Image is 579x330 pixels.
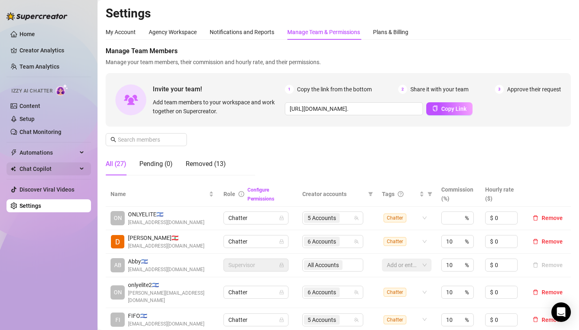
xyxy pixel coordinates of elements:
span: onlyelite2 🇮🇱 [128,280,214,289]
span: team [354,317,359,322]
span: Izzy AI Chatter [11,87,52,95]
span: 6 Accounts [304,237,340,246]
span: Creator accounts [302,190,365,198]
span: FIFO 🇮🇱 [128,311,204,320]
span: [EMAIL_ADDRESS][DOMAIN_NAME] [128,219,204,226]
span: 5 Accounts [304,213,340,223]
div: Pending (0) [139,159,173,169]
span: Chatter [384,288,406,297]
span: Chatter [384,315,406,324]
th: Name [106,182,219,207]
span: 5 Accounts [308,214,336,222]
img: Chat Copilot [11,166,16,172]
button: Remove [529,237,566,246]
span: 3 [495,85,504,94]
span: 2 [398,85,407,94]
a: Settings [20,203,41,209]
span: Manage your team members, their commission and hourly rate, and their permissions. [106,58,571,67]
a: Setup [20,116,35,122]
span: delete [533,289,538,295]
button: Remove [529,287,566,297]
div: My Account [106,28,136,37]
span: 5 Accounts [308,315,336,324]
span: Add team members to your workspace and work together on Supercreator. [153,98,282,116]
button: Remove [529,213,566,223]
button: Remove [529,315,566,325]
img: AI Chatter [56,84,68,96]
img: logo-BBDzfeDw.svg [7,12,67,20]
span: ONLYELITE 🇮🇱 [128,210,204,219]
span: team [354,290,359,295]
span: AB [114,261,121,270]
button: Remove [529,260,566,270]
a: Home [20,31,35,37]
div: Manage Team & Permissions [287,28,360,37]
span: Invite your team! [153,84,285,94]
span: Chatter [384,214,406,222]
th: Hourly rate ($) [480,182,525,207]
span: Role [223,191,235,197]
a: Creator Analytics [20,44,85,57]
span: Approve their request [507,85,561,94]
div: Plans & Billing [373,28,408,37]
span: Copy Link [441,106,466,112]
span: info-circle [239,191,244,197]
span: [EMAIL_ADDRESS][DOMAIN_NAME] [128,242,204,250]
input: Search members [118,135,176,144]
span: filter [427,192,432,196]
span: copy [432,106,438,111]
span: Chatter [384,237,406,246]
span: Chatter [228,286,284,298]
h2: Settings [106,6,571,21]
span: lock [279,239,284,244]
button: Copy Link [426,102,473,115]
span: 6 Accounts [308,237,336,246]
span: delete [533,317,538,322]
a: Discover Viral Videos [20,186,74,193]
span: 6 Accounts [308,288,336,297]
span: team [354,216,359,220]
div: Removed (13) [186,159,226,169]
span: thunderbolt [11,149,17,156]
span: Remove [542,317,563,323]
span: team [354,239,359,244]
span: [EMAIL_ADDRESS][DOMAIN_NAME] [128,266,204,274]
span: [EMAIL_ADDRESS][DOMAIN_NAME] [128,320,204,328]
span: 6 Accounts [304,287,340,297]
span: Remove [542,215,563,221]
span: ON [114,288,122,297]
div: All (27) [106,159,126,169]
span: Share it with your team [410,85,468,94]
div: Open Intercom Messenger [551,302,571,322]
span: Manage Team Members [106,46,571,56]
span: [PERSON_NAME] 🇱🇧 [128,233,204,242]
span: Chat Copilot [20,162,77,175]
a: Chat Monitoring [20,129,61,135]
span: Chatter [228,314,284,326]
span: delete [533,239,538,244]
span: 5 Accounts [304,315,340,325]
a: Team Analytics [20,63,59,70]
div: Agency Workspace [149,28,197,37]
span: filter [368,192,373,196]
span: Remove [542,289,563,295]
span: Tags [382,190,395,198]
span: Name [111,190,207,198]
span: Abby 🇮🇱 [128,257,204,266]
span: filter [366,188,375,200]
a: Configure Permissions [247,187,274,202]
span: Automations [20,146,77,159]
span: search [111,137,116,142]
span: lock [279,216,284,220]
th: Commission (%) [436,182,481,207]
span: lock [279,263,284,267]
span: filter [426,188,434,200]
a: Content [20,103,40,109]
span: 1 [285,85,294,94]
span: lock [279,290,284,295]
span: question-circle [398,191,403,197]
span: Copy the link from the bottom [297,85,372,94]
span: Chatter [228,212,284,224]
div: Notifications and Reports [210,28,274,37]
span: FI [115,315,120,324]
